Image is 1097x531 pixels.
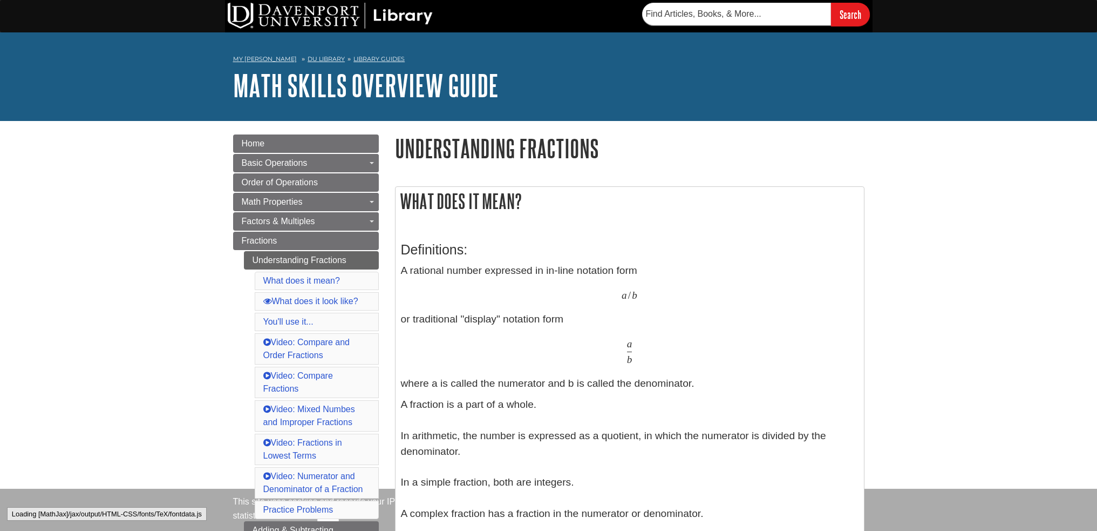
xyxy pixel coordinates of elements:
h2: What does it mean? [396,187,864,216]
span: a [627,338,632,350]
span: Factors & Multiples [242,217,315,226]
a: Video: Fractions in Lowest Terms [263,438,342,460]
a: What does it look like? [263,297,358,306]
a: You'll use it... [263,317,314,326]
span: Fractions [242,236,277,245]
span: / [628,289,631,301]
a: Video: Numerator and Denominator of a Fraction [263,472,363,494]
span: Basic Operations [242,158,308,167]
span: Math Properties [242,197,303,206]
input: Search [831,3,870,26]
a: Practice Problems [263,505,333,514]
a: My [PERSON_NAME] [233,55,297,64]
a: What does it mean? [263,276,340,285]
a: Understanding Fractions [244,251,379,270]
h3: Definitions: [401,242,858,258]
a: Math Skills Overview Guide [233,69,499,102]
form: Searches DU Library's articles, books, and more [642,3,870,26]
img: DU Library [228,3,433,29]
a: Basic Operations [233,154,379,172]
a: Video: Compare and Order Fractions [263,338,350,360]
a: Library Guides [353,55,405,63]
nav: breadcrumb [233,52,864,69]
h1: Understanding Fractions [395,135,864,162]
span: b [627,353,632,366]
a: Fractions [233,232,379,250]
input: Find Articles, Books, & More... [642,3,831,25]
div: Loading [MathJax]/jax/output/HTML-CSS/fonts/TeX/fontdata.js [7,507,207,521]
span: Order of Operations [242,178,318,187]
span: b [632,289,637,301]
a: Order of Operations [233,173,379,192]
p: A rational number expressed in in-line notation form or traditional "display" notation form where... [401,263,858,392]
a: Math Properties [233,193,379,211]
a: Home [233,135,379,153]
a: Factors & Multiples [233,212,379,231]
span: Home [242,139,265,148]
a: Video: Mixed Numbes and Improper Fractions [263,405,355,427]
a: Video: Compare Fractions [263,371,333,393]
span: a [622,289,627,301]
a: DU Library [308,55,345,63]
